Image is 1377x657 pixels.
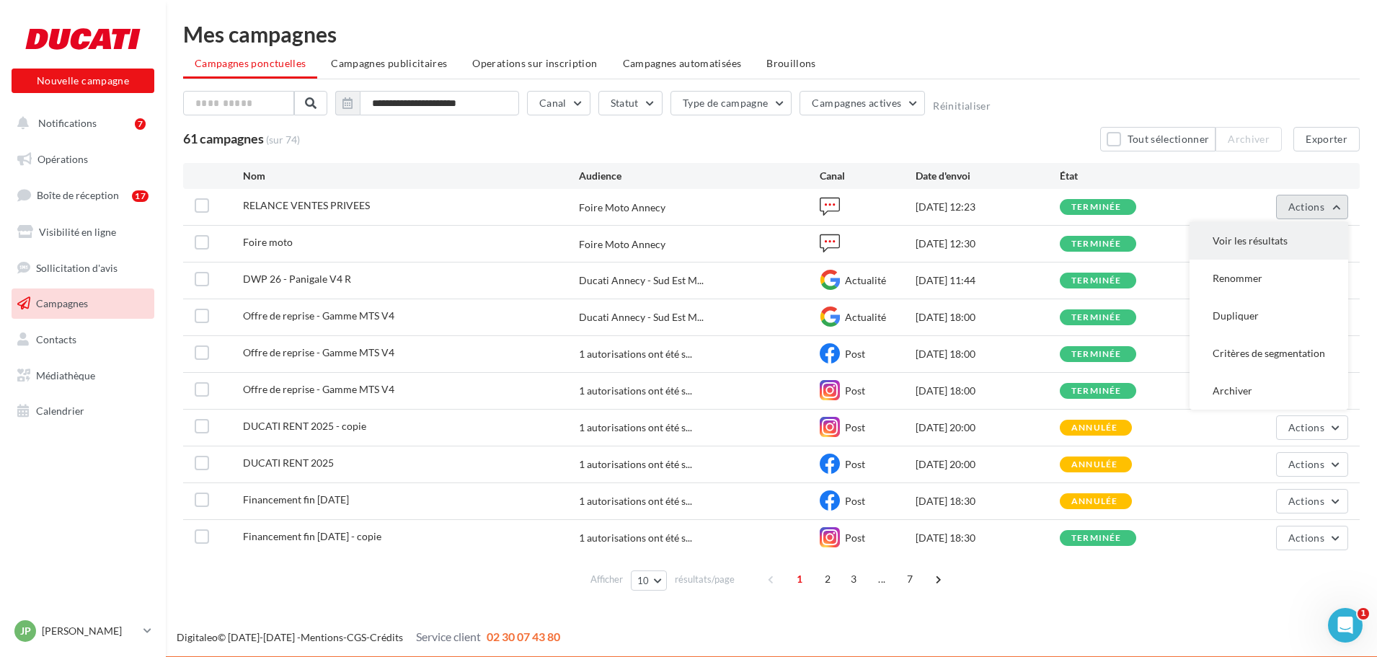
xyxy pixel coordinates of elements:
[38,117,97,129] span: Notifications
[9,288,157,319] a: Campagnes
[898,568,921,591] span: 7
[598,91,663,115] button: Statut
[1328,608,1363,643] iframe: Intercom live chat
[1190,222,1348,260] button: Voir les résultats
[916,457,1060,472] div: [DATE] 20:00
[916,169,1060,183] div: Date d'envoi
[1071,460,1117,469] div: annulée
[579,237,665,252] div: Foire Moto Annecy
[1276,489,1348,513] button: Actions
[916,273,1060,288] div: [DATE] 11:44
[266,133,300,147] span: (sur 74)
[472,57,597,69] span: Operations sur inscription
[845,384,865,397] span: Post
[579,169,819,183] div: Audience
[1276,415,1348,440] button: Actions
[243,493,349,506] span: Financement fin août 2025
[916,310,1060,325] div: [DATE] 18:00
[177,631,218,643] a: Digitaleo
[36,261,118,273] span: Sollicitation d'avis
[845,348,865,360] span: Post
[347,631,366,643] a: CGS
[845,311,886,323] span: Actualité
[12,617,154,645] a: JP [PERSON_NAME]
[845,421,865,433] span: Post
[1190,297,1348,335] button: Dupliquer
[1293,127,1360,151] button: Exporter
[916,384,1060,398] div: [DATE] 18:00
[243,236,293,248] span: Foire moto
[243,273,351,285] span: DWP 26 - Panigale V4 R
[1216,127,1282,151] button: Archiver
[370,631,403,643] a: Crédits
[675,573,735,586] span: résultats/page
[12,69,154,93] button: Nouvelle campagne
[243,309,394,322] span: Offre de reprise - Gamme MTS V4
[579,457,692,472] span: 1 autorisations ont été s...
[845,495,865,507] span: Post
[36,405,84,417] span: Calendrier
[1358,608,1369,619] span: 1
[816,568,839,591] span: 2
[9,396,157,426] a: Calendrier
[766,57,816,69] span: Brouillons
[9,325,157,355] a: Contacts
[1071,313,1122,322] div: terminée
[36,297,88,309] span: Campagnes
[243,457,334,469] span: DUCATI RENT 2025
[39,226,116,238] span: Visibilité en ligne
[800,91,925,115] button: Campagnes actives
[1190,260,1348,297] button: Renommer
[1071,203,1122,212] div: terminée
[527,91,590,115] button: Canal
[1071,423,1117,433] div: annulée
[37,153,88,165] span: Opérations
[9,108,151,138] button: Notifications 7
[1071,239,1122,249] div: terminée
[623,57,742,69] span: Campagnes automatisées
[177,631,560,643] span: © [DATE]-[DATE] - - -
[487,630,560,643] span: 02 30 07 43 80
[1276,526,1348,550] button: Actions
[870,568,893,591] span: ...
[9,180,157,211] a: Boîte de réception17
[243,169,580,183] div: Nom
[42,624,138,638] p: [PERSON_NAME]
[243,346,394,358] span: Offre de reprise - Gamme MTS V4
[9,253,157,283] a: Sollicitation d'avis
[36,333,76,345] span: Contacts
[579,494,692,508] span: 1 autorisations ont été s...
[670,91,792,115] button: Type de campagne
[579,310,704,325] span: Ducati Annecy - Sud Est M...
[1190,335,1348,372] button: Critères de segmentation
[637,575,650,586] span: 10
[1100,127,1216,151] button: Tout sélectionner
[845,532,865,544] span: Post
[916,420,1060,435] div: [DATE] 20:00
[1288,200,1324,213] span: Actions
[9,144,157,175] a: Opérations
[301,631,343,643] a: Mentions
[20,624,31,638] span: JP
[243,199,370,211] span: RELANCE VENTES PRIVEES
[1276,452,1348,477] button: Actions
[788,568,811,591] span: 1
[916,200,1060,214] div: [DATE] 12:23
[916,237,1060,251] div: [DATE] 12:30
[1071,387,1122,396] div: terminée
[36,369,95,382] span: Médiathèque
[1288,495,1324,507] span: Actions
[132,190,149,202] div: 17
[1060,169,1204,183] div: État
[1288,532,1324,544] span: Actions
[37,189,119,201] span: Boîte de réception
[1071,276,1122,286] div: terminée
[1071,497,1117,506] div: annulée
[916,531,1060,545] div: [DATE] 18:30
[579,420,692,435] span: 1 autorisations ont été s...
[1276,195,1348,219] button: Actions
[845,458,865,470] span: Post
[1288,458,1324,470] span: Actions
[579,347,692,361] span: 1 autorisations ont été s...
[933,100,991,112] button: Réinitialiser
